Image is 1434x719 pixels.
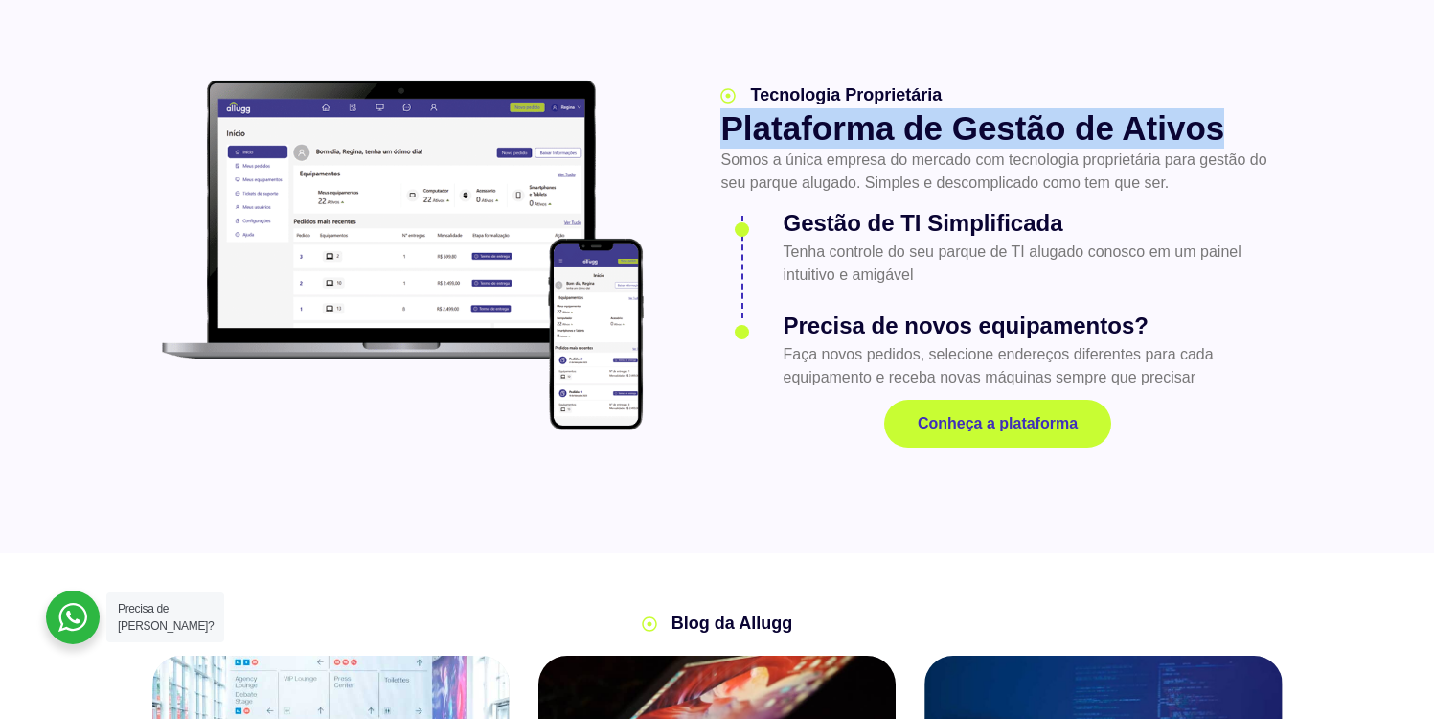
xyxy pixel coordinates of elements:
div: Widget de chat [1338,627,1434,719]
h3: Gestão de TI Simplificada [783,206,1274,241]
p: Faça novos pedidos, selecione endereços diferentes para cada equipamento e receba novas máquinas ... [783,343,1274,389]
h2: Plataforma de Gestão de Ativos [720,108,1274,149]
img: plataforma allugg [152,72,654,440]
p: Somos a única empresa do mercado com tecnologia proprietária para gestão do seu parque alugado. S... [720,149,1274,195]
span: Precisa de [PERSON_NAME]? [118,602,214,633]
iframe: Chat Widget [1338,627,1434,719]
p: Tenha controle do seu parque de TI alugado conosco em um painel intuitivo e amigável [783,241,1274,287]
a: Conheça a plataforma [884,400,1111,448]
h3: Precisa de novos equipamentos? [783,309,1274,343]
span: Conheça a plataforma [918,416,1078,431]
span: Blog da Allugg [667,611,792,637]
span: Tecnologia Proprietária [745,82,942,108]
